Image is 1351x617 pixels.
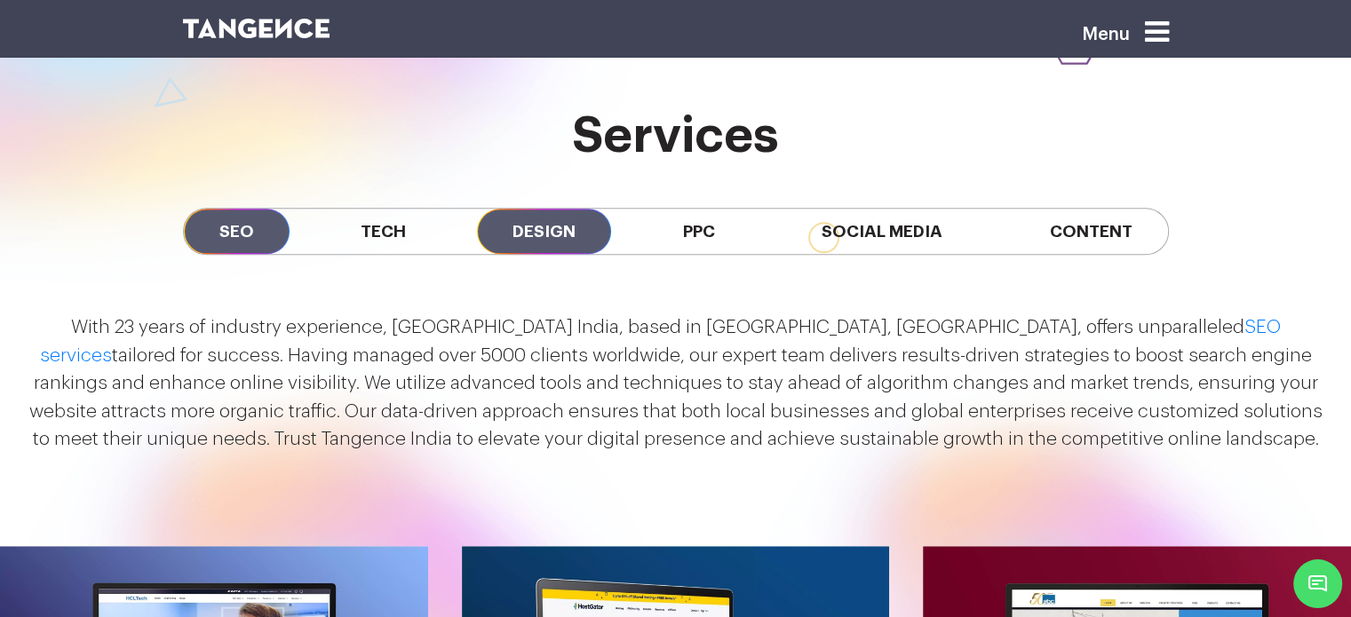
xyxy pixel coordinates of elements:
[477,209,611,254] span: Design
[325,209,441,254] span: Tech
[1013,209,1167,254] span: Content
[40,318,1281,365] a: SEO services
[786,209,978,254] span: Social Media
[183,19,330,38] img: logo SVG
[22,313,1329,454] p: With 23 years of industry experience, [GEOGRAPHIC_DATA] India, based in [GEOGRAPHIC_DATA], [GEOGR...
[1293,559,1342,608] span: Chat Widget
[648,209,751,254] span: PPC
[183,108,1169,163] h2: services
[184,209,290,254] span: SEO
